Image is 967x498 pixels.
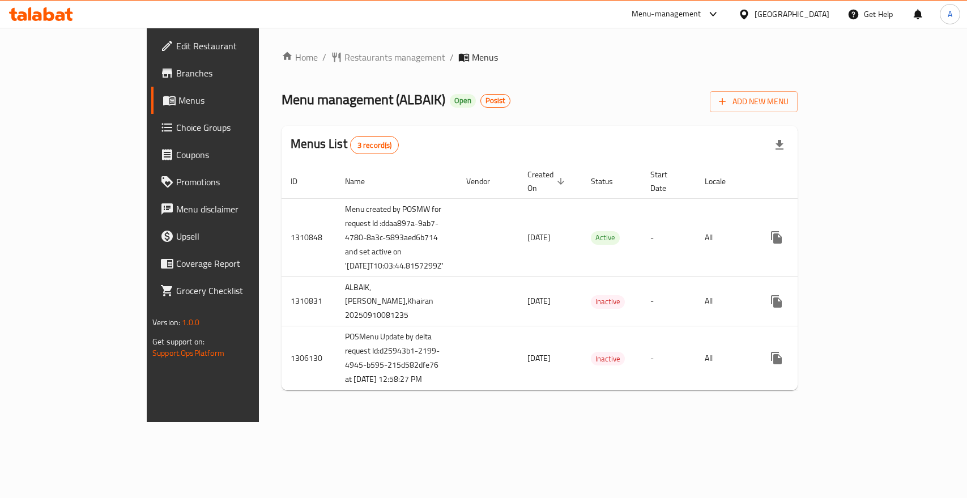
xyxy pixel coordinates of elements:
[152,346,224,360] a: Support.OpsPlatform
[282,198,336,276] td: 1310848
[151,59,308,87] a: Branches
[176,229,299,243] span: Upsell
[696,276,754,326] td: All
[176,284,299,297] span: Grocery Checklist
[151,141,308,168] a: Coupons
[176,257,299,270] span: Coverage Report
[336,276,457,326] td: ALBAIK, [PERSON_NAME],Khairan 20250910081235
[527,230,551,245] span: [DATE]
[719,95,789,109] span: Add New Menu
[641,326,696,390] td: -
[763,224,790,251] button: more
[282,87,445,112] span: Menu management ( ALBAIK )
[527,168,568,195] span: Created On
[466,174,505,188] span: Vendor
[755,8,829,20] div: [GEOGRAPHIC_DATA]
[151,114,308,141] a: Choice Groups
[790,288,817,315] button: Change Status
[763,288,790,315] button: more
[641,276,696,326] td: -
[754,164,881,199] th: Actions
[450,96,476,105] span: Open
[650,168,682,195] span: Start Date
[350,136,399,154] div: Total records count
[282,326,336,390] td: 1306130
[591,231,620,244] span: Active
[331,50,445,64] a: Restaurants management
[182,315,199,330] span: 1.0.0
[178,93,299,107] span: Menus
[151,195,308,223] a: Menu disclaimer
[151,277,308,304] a: Grocery Checklist
[336,198,457,276] td: Menu created by POSMW for request Id :ddaa897a-9ab7-4780-8a3c-5893aed6b714 and set active on '[DA...
[151,250,308,277] a: Coverage Report
[151,223,308,250] a: Upsell
[591,295,625,309] div: Inactive
[176,148,299,161] span: Coupons
[705,174,740,188] span: Locale
[763,344,790,372] button: more
[527,293,551,308] span: [DATE]
[696,326,754,390] td: All
[351,140,399,151] span: 3 record(s)
[345,174,380,188] span: Name
[152,315,180,330] span: Version:
[696,198,754,276] td: All
[450,50,454,64] li: /
[948,8,952,20] span: A
[710,91,798,112] button: Add New Menu
[282,50,798,64] nav: breadcrumb
[591,231,620,245] div: Active
[527,351,551,365] span: [DATE]
[282,164,881,391] table: enhanced table
[151,32,308,59] a: Edit Restaurant
[591,295,625,308] span: Inactive
[472,50,498,64] span: Menus
[344,50,445,64] span: Restaurants management
[790,344,817,372] button: Change Status
[790,224,817,251] button: Change Status
[176,175,299,189] span: Promotions
[176,39,299,53] span: Edit Restaurant
[591,174,628,188] span: Status
[282,276,336,326] td: 1310831
[632,7,701,21] div: Menu-management
[151,87,308,114] a: Menus
[176,66,299,80] span: Branches
[336,326,457,390] td: POSMenu Update by delta request Id:d25943b1-2199-4945-b595-215d582dfe76 at [DATE] 12:58:27 PM
[176,121,299,134] span: Choice Groups
[151,168,308,195] a: Promotions
[591,352,625,365] span: Inactive
[481,96,510,105] span: Posist
[641,198,696,276] td: -
[176,202,299,216] span: Menu disclaimer
[450,94,476,108] div: Open
[152,334,205,349] span: Get support on:
[766,131,793,159] div: Export file
[322,50,326,64] li: /
[291,174,312,188] span: ID
[291,135,399,154] h2: Menus List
